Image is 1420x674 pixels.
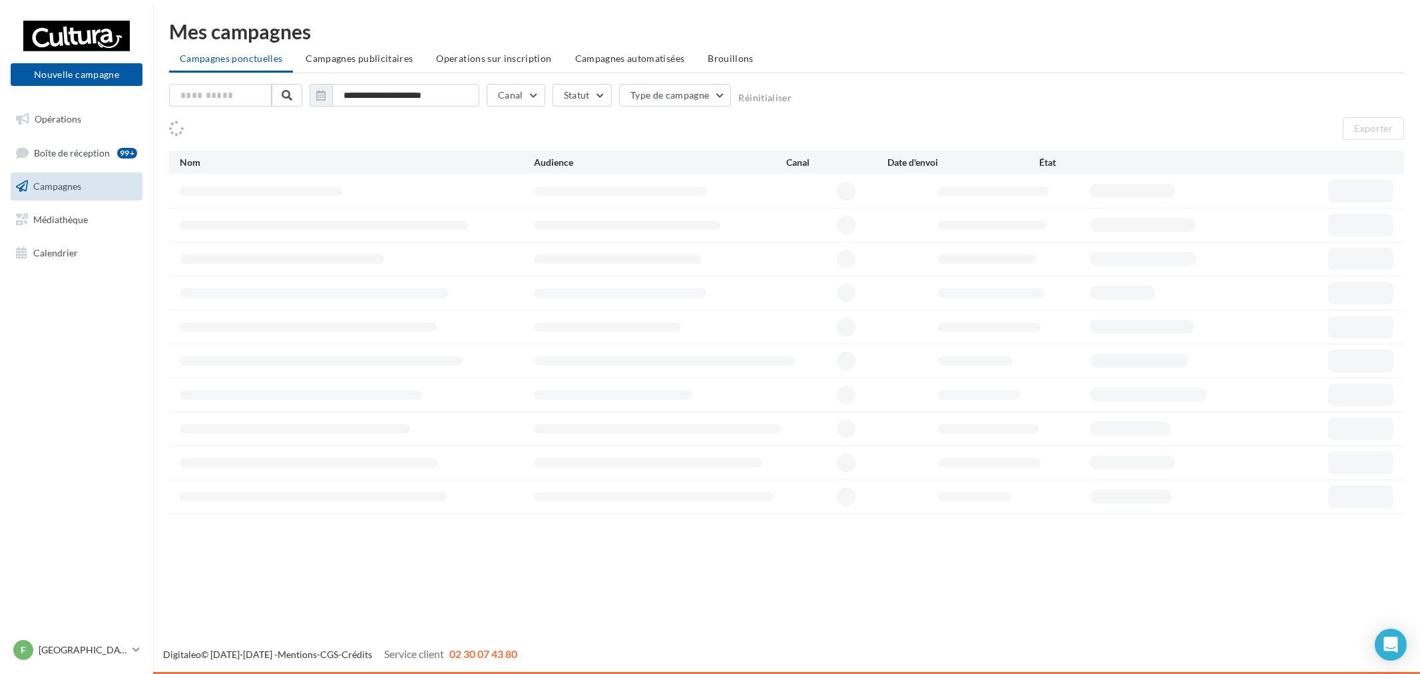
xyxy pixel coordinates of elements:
span: Campagnes automatisées [575,53,685,64]
span: © [DATE]-[DATE] - - - [163,649,517,660]
div: Open Intercom Messenger [1375,629,1407,661]
span: Calendrier [33,246,78,258]
span: F [21,643,26,657]
a: Digitaleo [163,649,201,660]
p: [GEOGRAPHIC_DATA] [39,643,127,657]
span: Campagnes publicitaires [306,53,413,64]
span: Service client [384,647,444,660]
span: Boîte de réception [34,147,110,158]
div: Audience [534,156,787,169]
div: 99+ [117,148,137,159]
a: Mentions [278,649,317,660]
button: Canal [487,84,545,107]
button: Type de campagne [619,84,732,107]
span: Brouillons [708,53,754,64]
div: Canal [786,156,887,169]
button: Nouvelle campagne [11,63,142,86]
button: Exporter [1343,117,1404,140]
a: F [GEOGRAPHIC_DATA] [11,637,142,663]
a: Boîte de réception99+ [8,139,145,167]
a: Médiathèque [8,206,145,234]
button: Statut [553,84,612,107]
div: Mes campagnes [169,21,1404,41]
a: Campagnes [8,172,145,200]
span: Campagnes [33,180,81,192]
button: Réinitialiser [738,93,792,103]
span: Operations sur inscription [436,53,551,64]
div: État [1039,156,1191,169]
div: Date d'envoi [887,156,1039,169]
a: Opérations [8,105,145,133]
a: Crédits [342,649,372,660]
span: 02 30 07 43 80 [449,647,517,660]
a: CGS [320,649,338,660]
span: Médiathèque [33,214,88,225]
span: Opérations [35,113,81,125]
a: Calendrier [8,239,145,267]
div: Nom [180,156,534,169]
